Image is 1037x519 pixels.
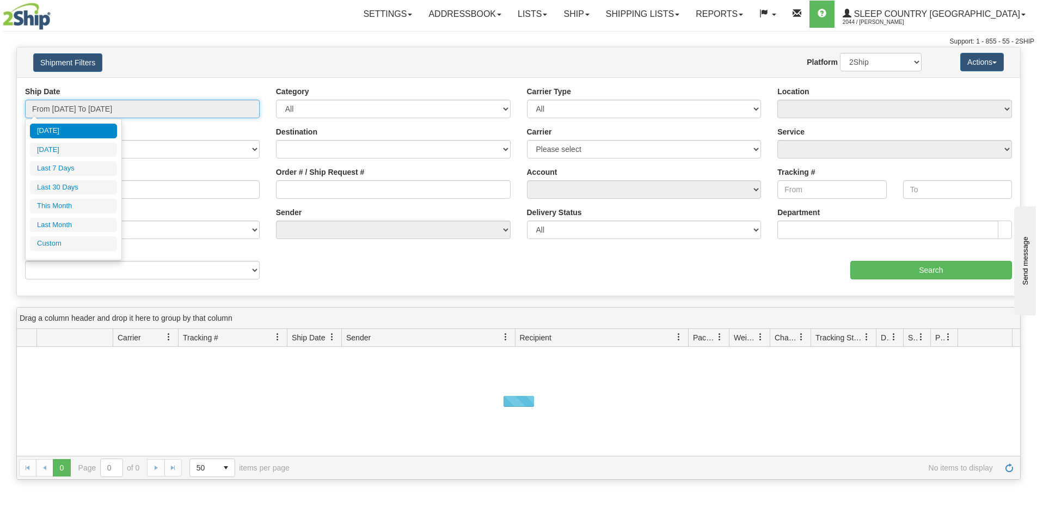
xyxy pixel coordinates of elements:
[189,459,290,477] span: items per page
[30,124,117,138] li: [DATE]
[8,9,101,17] div: Send message
[3,3,51,30] img: logo2044.jpg
[197,462,211,473] span: 50
[276,86,309,97] label: Category
[851,9,1020,19] span: Sleep Country [GEOGRAPHIC_DATA]
[527,86,571,97] label: Carrier Type
[189,459,235,477] span: Page sizes drop down
[598,1,688,28] a: Shipping lists
[1012,204,1036,315] iframe: chat widget
[53,459,70,477] span: Page 0
[25,86,60,97] label: Ship Date
[276,126,317,137] label: Destination
[527,207,582,218] label: Delivery Status
[792,328,811,346] a: Charge filter column settings
[908,332,917,343] span: Shipment Issues
[292,332,325,343] span: Ship Date
[850,261,1012,279] input: Search
[3,37,1034,46] div: Support: 1 - 855 - 55 - 2SHIP
[834,1,1034,28] a: Sleep Country [GEOGRAPHIC_DATA] 2044 / [PERSON_NAME]
[815,332,863,343] span: Tracking Status
[323,328,341,346] a: Ship Date filter column settings
[777,167,815,178] label: Tracking #
[775,332,797,343] span: Charge
[276,207,302,218] label: Sender
[693,332,716,343] span: Packages
[30,161,117,176] li: Last 7 Days
[751,328,770,346] a: Weight filter column settings
[268,328,287,346] a: Tracking # filter column settings
[777,180,886,199] input: From
[807,57,838,68] label: Platform
[30,143,117,157] li: [DATE]
[885,328,903,346] a: Delivery Status filter column settings
[710,328,729,346] a: Packages filter column settings
[30,236,117,251] li: Custom
[670,328,688,346] a: Recipient filter column settings
[183,332,218,343] span: Tracking #
[960,53,1004,71] button: Actions
[276,167,365,178] label: Order # / Ship Request #
[420,1,510,28] a: Addressbook
[33,53,102,72] button: Shipment Filters
[527,126,552,137] label: Carrier
[777,86,809,97] label: Location
[346,332,371,343] span: Sender
[30,218,117,233] li: Last Month
[118,332,141,343] span: Carrier
[903,180,1012,199] input: To
[17,308,1020,329] div: grid grouping header
[777,126,805,137] label: Service
[355,1,420,28] a: Settings
[939,328,958,346] a: Pickup Status filter column settings
[881,332,890,343] span: Delivery Status
[688,1,751,28] a: Reports
[30,199,117,213] li: This Month
[496,328,515,346] a: Sender filter column settings
[217,459,235,477] span: select
[734,332,757,343] span: Weight
[912,328,930,346] a: Shipment Issues filter column settings
[857,328,876,346] a: Tracking Status filter column settings
[555,1,597,28] a: Ship
[305,463,993,472] span: No items to display
[30,180,117,195] li: Last 30 Days
[520,332,551,343] span: Recipient
[1001,459,1018,477] a: Refresh
[527,167,557,178] label: Account
[935,332,944,343] span: Pickup Status
[777,207,820,218] label: Department
[78,459,140,477] span: Page of 0
[510,1,555,28] a: Lists
[159,328,178,346] a: Carrier filter column settings
[843,17,924,28] span: 2044 / [PERSON_NAME]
